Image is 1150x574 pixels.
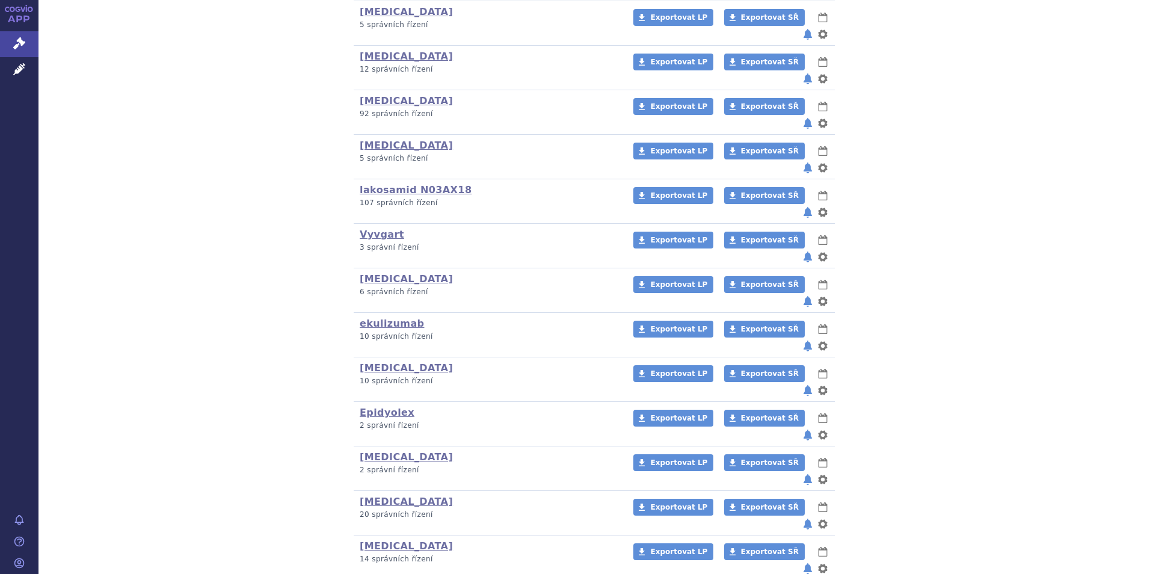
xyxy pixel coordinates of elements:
[802,27,814,42] button: notifikace
[817,322,829,336] button: lhůty
[817,383,829,398] button: nastavení
[802,472,814,487] button: notifikace
[633,365,713,382] a: Exportovat LP
[650,458,707,467] span: Exportovat LP
[817,500,829,514] button: lhůty
[817,55,829,69] button: lhůty
[360,153,618,164] p: 5 správních řízení
[724,499,805,516] a: Exportovat SŘ
[817,27,829,42] button: nastavení
[360,451,453,463] a: [MEDICAL_DATA]
[741,13,799,22] span: Exportovat SŘ
[360,273,453,285] a: [MEDICAL_DATA]
[724,543,805,560] a: Exportovat SŘ
[817,205,829,220] button: nastavení
[650,548,707,556] span: Exportovat LP
[724,410,805,427] a: Exportovat SŘ
[817,411,829,425] button: lhůty
[633,232,713,248] a: Exportovat LP
[360,496,453,507] a: [MEDICAL_DATA]
[650,58,707,66] span: Exportovat LP
[724,98,805,115] a: Exportovat SŘ
[633,499,713,516] a: Exportovat LP
[741,503,799,511] span: Exportovat SŘ
[741,191,799,200] span: Exportovat SŘ
[360,362,453,374] a: [MEDICAL_DATA]
[802,72,814,86] button: notifikace
[817,99,829,114] button: lhůty
[724,276,805,293] a: Exportovat SŘ
[360,20,618,30] p: 5 správních řízení
[360,95,453,106] a: [MEDICAL_DATA]
[633,9,713,26] a: Exportovat LP
[817,277,829,292] button: lhůty
[802,339,814,353] button: notifikace
[817,366,829,381] button: lhůty
[360,184,472,196] a: lakosamid N03AX18
[724,143,805,159] a: Exportovat SŘ
[360,465,618,475] p: 2 správní řízení
[360,229,404,240] a: Vyvgart
[802,383,814,398] button: notifikace
[724,54,805,70] a: Exportovat SŘ
[360,510,618,520] p: 20 správních řízení
[741,369,799,378] span: Exportovat SŘ
[360,376,618,386] p: 10 správních řízení
[817,455,829,470] button: lhůty
[360,198,618,208] p: 107 správních řízení
[650,13,707,22] span: Exportovat LP
[741,236,799,244] span: Exportovat SŘ
[650,280,707,289] span: Exportovat LP
[741,147,799,155] span: Exportovat SŘ
[741,458,799,467] span: Exportovat SŘ
[817,233,829,247] button: lhůty
[650,102,707,111] span: Exportovat LP
[802,294,814,309] button: notifikace
[360,140,453,151] a: [MEDICAL_DATA]
[724,9,805,26] a: Exportovat SŘ
[633,410,713,427] a: Exportovat LP
[360,51,453,62] a: [MEDICAL_DATA]
[360,421,618,431] p: 2 správní řízení
[817,250,829,264] button: nastavení
[650,236,707,244] span: Exportovat LP
[650,191,707,200] span: Exportovat LP
[633,321,713,338] a: Exportovat LP
[650,325,707,333] span: Exportovat LP
[802,428,814,442] button: notifikace
[817,144,829,158] button: lhůty
[633,454,713,471] a: Exportovat LP
[360,64,618,75] p: 12 správních řízení
[817,294,829,309] button: nastavení
[724,232,805,248] a: Exportovat SŘ
[724,321,805,338] a: Exportovat SŘ
[741,325,799,333] span: Exportovat SŘ
[360,540,453,552] a: [MEDICAL_DATA]
[741,58,799,66] span: Exportovat SŘ
[741,548,799,556] span: Exportovat SŘ
[650,147,707,155] span: Exportovat LP
[817,116,829,131] button: nastavení
[650,503,707,511] span: Exportovat LP
[817,10,829,25] button: lhůty
[633,54,713,70] a: Exportovat LP
[817,545,829,559] button: lhůty
[633,98,713,115] a: Exportovat LP
[724,187,805,204] a: Exportovat SŘ
[633,543,713,560] a: Exportovat LP
[741,280,799,289] span: Exportovat SŘ
[724,454,805,471] a: Exportovat SŘ
[802,161,814,175] button: notifikace
[741,414,799,422] span: Exportovat SŘ
[817,517,829,531] button: nastavení
[360,6,453,17] a: [MEDICAL_DATA]
[650,414,707,422] span: Exportovat LP
[802,116,814,131] button: notifikace
[360,109,618,119] p: 92 správních řízení
[802,250,814,264] button: notifikace
[360,407,414,418] a: Epidyolex
[802,205,814,220] button: notifikace
[741,102,799,111] span: Exportovat SŘ
[650,369,707,378] span: Exportovat LP
[817,161,829,175] button: nastavení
